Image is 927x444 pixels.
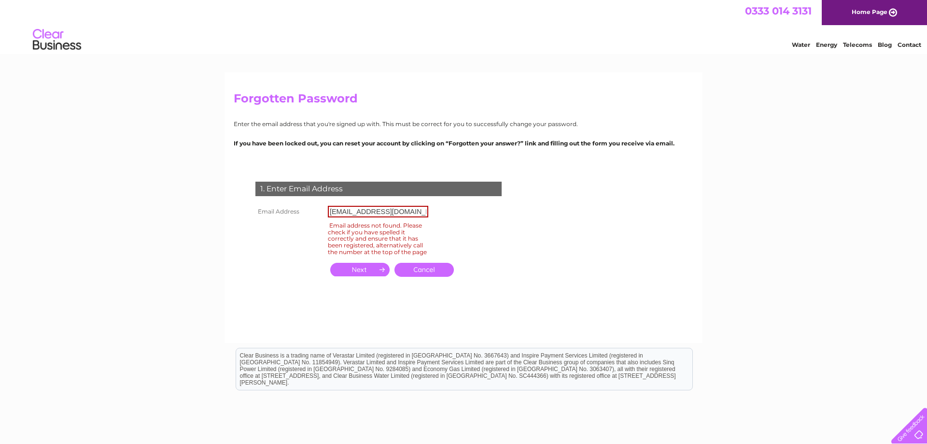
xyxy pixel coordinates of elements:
[745,5,812,17] a: 0333 014 3131
[328,220,428,257] div: Email address not found. Please check if you have spelled it correctly and ensure that it has bee...
[898,41,921,48] a: Contact
[816,41,837,48] a: Energy
[234,92,693,110] h2: Forgotten Password
[792,41,810,48] a: Water
[32,25,82,55] img: logo.png
[236,5,692,47] div: Clear Business is a trading name of Verastar Limited (registered in [GEOGRAPHIC_DATA] No. 3667643...
[394,263,454,277] a: Cancel
[878,41,892,48] a: Blog
[234,119,693,129] p: Enter the email address that you're signed up with. This must be correct for you to successfully ...
[253,203,325,220] th: Email Address
[255,182,502,196] div: 1. Enter Email Address
[843,41,872,48] a: Telecoms
[234,139,693,148] p: If you have been locked out, you can reset your account by clicking on “Forgotten your answer?” l...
